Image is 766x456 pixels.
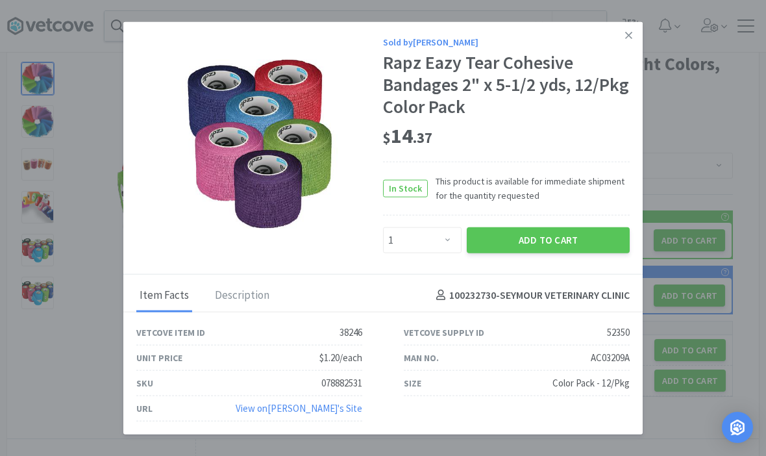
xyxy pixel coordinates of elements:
[404,325,484,339] div: Vetcove Supply ID
[383,129,391,147] span: $
[413,129,432,147] span: . 37
[383,52,630,118] div: Rapz Eazy Tear Cohesive Bandages 2" x 5-1/2 yds, 12/Pkg Color Pack
[136,350,182,364] div: Unit Price
[607,324,630,340] div: 52350
[591,349,630,365] div: AC03209A
[212,279,273,312] div: Description
[340,324,362,340] div: 38246
[136,375,153,390] div: SKU
[236,401,362,414] a: View on[PERSON_NAME]'s Site
[319,349,362,365] div: $1.20/each
[384,180,427,196] span: In Stock
[404,375,421,390] div: Size
[383,35,630,49] div: Sold by [PERSON_NAME]
[552,375,630,390] div: Color Pack - 12/Pkg
[321,375,362,390] div: 078882531
[467,227,630,253] button: Add to Cart
[431,287,630,304] h4: 100232730 - SEYMOUR VETERINARY CLINIC
[428,173,630,203] span: This product is available for immediate shipment for the quantity requested
[136,325,205,339] div: Vetcove Item ID
[404,350,439,364] div: Man No.
[383,123,432,149] span: 14
[136,279,192,312] div: Item Facts
[136,401,153,415] div: URL
[722,412,753,443] div: Open Intercom Messenger
[175,59,344,228] img: 610612f83faa477ea8fd69e3e83d1fe4_52350.jpeg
